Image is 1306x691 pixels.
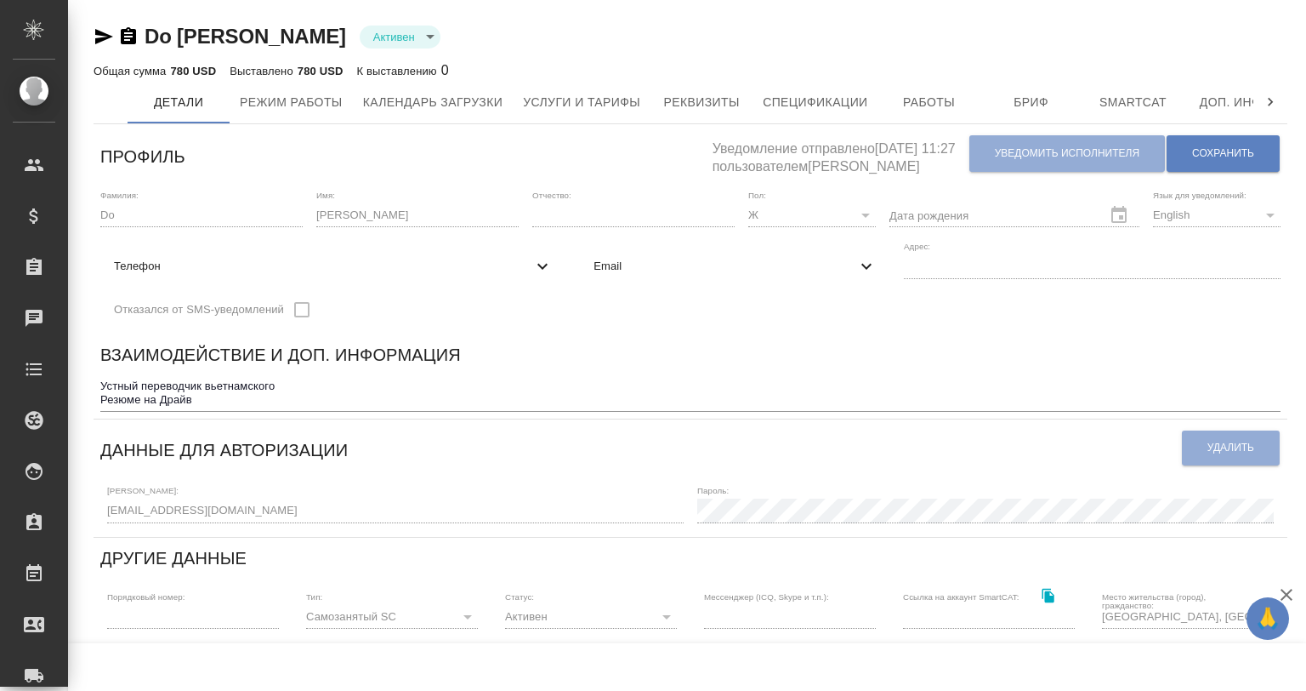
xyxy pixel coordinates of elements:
span: Отказался от SMS-уведомлений [114,301,284,318]
div: Email [580,248,889,285]
div: Телефон [100,248,566,285]
span: Телефон [114,258,532,275]
button: Скопировать ссылку [1031,579,1065,614]
h5: Уведомление отправлено [DATE] 11:27 пользователем [PERSON_NAME] [713,131,968,176]
div: Ж [748,203,876,227]
span: Реквизиты [661,92,742,113]
p: Выставлено [230,65,298,77]
h6: Другие данные [100,545,247,572]
a: Do [PERSON_NAME] [145,25,346,48]
button: Активен [368,30,420,44]
label: Отчество: [532,191,571,199]
span: Smartcat [1093,92,1174,113]
p: К выставлению [357,65,441,77]
label: Язык для уведомлений: [1153,191,1246,199]
span: Работы [889,92,970,113]
label: Порядковый номер: [107,592,185,601]
span: Услуги и тарифы [523,92,640,113]
div: 0 [357,60,449,81]
label: Ссылка на аккаунт SmartCAT: [903,592,1019,601]
p: 780 USD [170,65,216,77]
span: Детали [138,92,219,113]
button: Скопировать ссылку для ЯМессенджера [94,26,114,47]
span: Бриф [991,92,1072,113]
p: 780 USD [298,65,344,77]
label: Статус: [505,592,534,601]
label: Пароль: [697,487,729,495]
label: Тип: [306,592,322,601]
label: Фамилия: [100,191,139,199]
span: Календарь загрузки [363,92,503,113]
div: Самозанятый SC [306,605,478,629]
button: 🙏 [1246,597,1289,640]
span: Email [593,258,855,275]
p: Общая сумма [94,65,170,77]
h6: Профиль [100,143,185,170]
label: Адрес: [904,243,930,251]
h6: Данные для авторизации [100,437,348,464]
label: Место жительства (город), гражданство: [1102,592,1231,609]
span: 🙏 [1253,601,1282,637]
label: [PERSON_NAME]: [107,487,179,495]
button: Сохранить [1167,135,1280,172]
button: Скопировать ссылку [118,26,139,47]
h6: Взаимодействие и доп. информация [100,341,461,368]
label: Пол: [748,191,766,199]
div: Активен [360,26,440,49]
span: Доп. инфо [1195,92,1276,113]
textarea: Устный переводчик вьетнамского Резюме на Драйв [100,380,1280,406]
div: Активен [505,605,677,629]
div: English [1153,203,1280,227]
span: Сохранить [1192,146,1254,161]
label: Имя: [316,191,335,199]
label: Мессенджер (ICQ, Skype и т.п.): [704,592,829,601]
span: Режим работы [240,92,343,113]
span: Спецификации [763,92,867,113]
